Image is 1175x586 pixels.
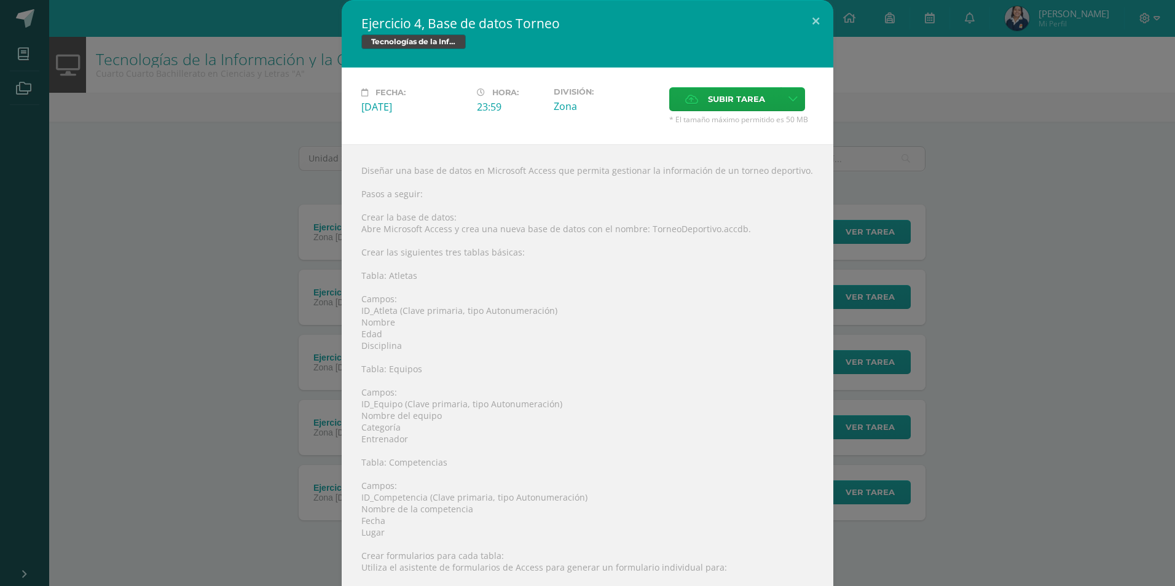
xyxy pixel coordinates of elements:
[554,100,659,113] div: Zona
[361,34,466,49] span: Tecnologías de la Información y la Comunicación 4
[554,87,659,96] label: División:
[708,88,765,111] span: Subir tarea
[361,15,814,32] h2: Ejercicio 4, Base de datos Torneo
[477,100,544,114] div: 23:59
[492,88,519,97] span: Hora:
[361,100,467,114] div: [DATE]
[375,88,406,97] span: Fecha:
[669,114,814,125] span: * El tamaño máximo permitido es 50 MB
